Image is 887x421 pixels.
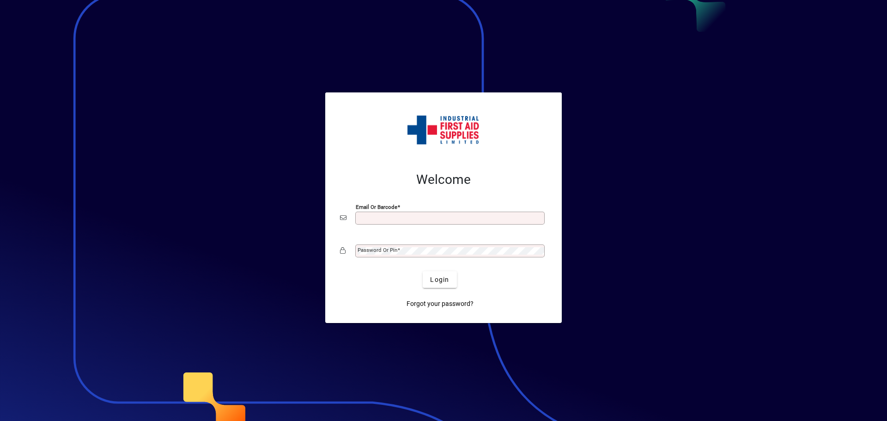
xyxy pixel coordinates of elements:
mat-label: Email or Barcode [356,204,397,210]
button: Login [423,271,456,288]
span: Login [430,275,449,285]
h2: Welcome [340,172,547,188]
mat-label: Password or Pin [358,247,397,253]
a: Forgot your password? [403,295,477,312]
span: Forgot your password? [407,299,474,309]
